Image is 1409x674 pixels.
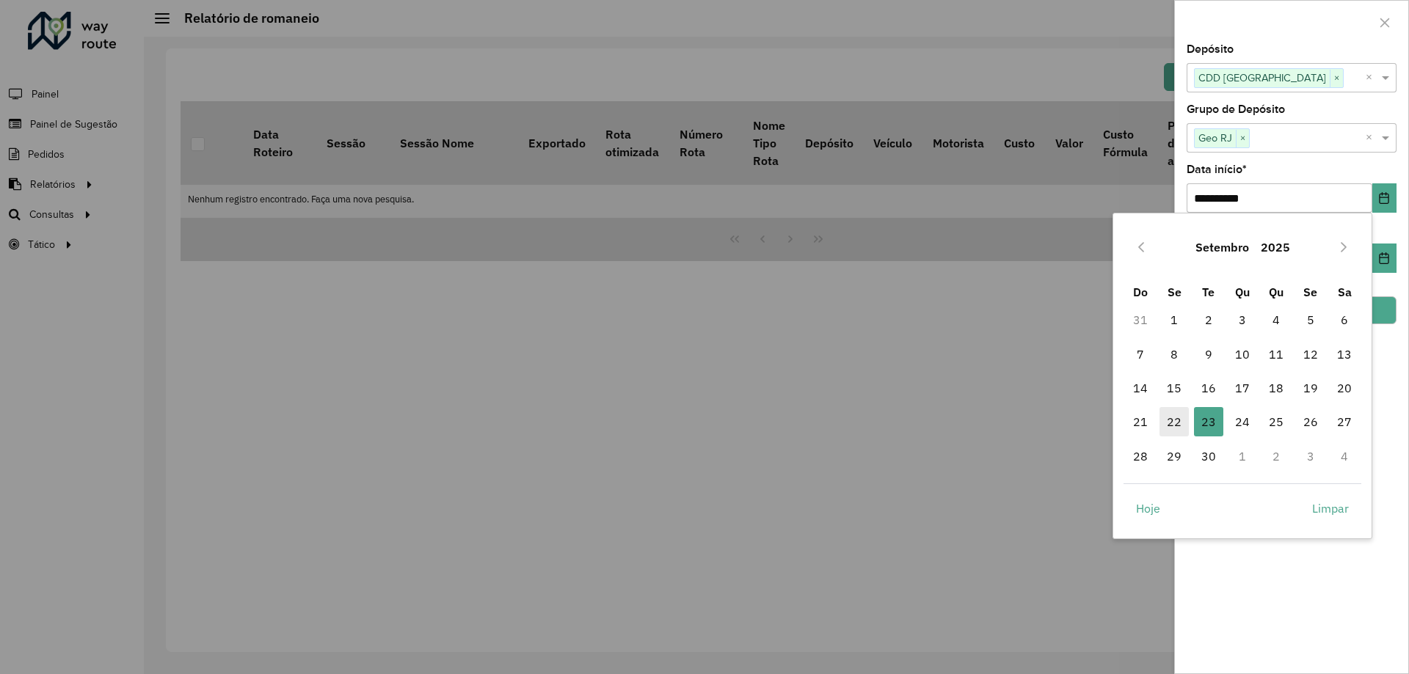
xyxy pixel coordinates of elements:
span: 26 [1296,407,1325,436]
td: 20 [1328,371,1361,405]
span: 1 [1159,305,1189,334]
span: 25 [1261,407,1291,436]
label: Depósito [1187,40,1234,58]
td: 30 [1191,439,1225,473]
td: 17 [1226,371,1259,405]
td: 9 [1191,337,1225,371]
span: 9 [1194,340,1223,369]
span: 14 [1126,373,1155,403]
span: Qu [1235,285,1250,299]
span: 4 [1261,305,1291,334]
td: 16 [1191,371,1225,405]
td: 1 [1157,303,1191,337]
span: Clear all [1366,129,1378,147]
td: 6 [1328,303,1361,337]
span: 8 [1159,340,1189,369]
label: Grupo de Depósito [1187,100,1285,118]
span: Limpar [1312,499,1349,517]
span: 7 [1126,340,1155,369]
button: Limpar [1300,494,1361,523]
span: 30 [1194,442,1223,471]
span: × [1236,130,1249,147]
span: 28 [1126,442,1155,471]
td: 8 [1157,337,1191,371]
span: 16 [1194,373,1223,403]
td: 14 [1124,371,1157,405]
td: 31 [1124,303,1157,337]
button: Previous Month [1129,235,1153,259]
td: 26 [1294,405,1328,439]
td: 4 [1259,303,1293,337]
td: 3 [1226,303,1259,337]
span: 10 [1228,340,1257,369]
span: Hoje [1136,499,1160,517]
span: Se [1303,285,1317,299]
span: Sa [1338,285,1352,299]
button: Choose Year [1255,230,1296,265]
span: 19 [1296,373,1325,403]
button: Choose Month [1190,230,1255,265]
span: 17 [1228,373,1257,403]
td: 23 [1191,405,1225,439]
td: 18 [1259,371,1293,405]
td: 1 [1226,439,1259,473]
span: Geo RJ [1195,129,1236,147]
span: 22 [1159,407,1189,436]
td: 7 [1124,337,1157,371]
span: 3 [1228,305,1257,334]
span: Do [1133,285,1148,299]
span: 24 [1228,407,1257,436]
td: 4 [1328,439,1361,473]
span: Qu [1269,285,1284,299]
span: Te [1202,285,1215,299]
span: 11 [1261,340,1291,369]
span: 5 [1296,305,1325,334]
td: 19 [1294,371,1328,405]
td: 24 [1226,405,1259,439]
td: 5 [1294,303,1328,337]
span: 6 [1330,305,1359,334]
td: 10 [1226,337,1259,371]
span: Clear all [1366,69,1378,87]
button: Choose Date [1372,183,1397,213]
span: 29 [1159,442,1189,471]
td: 2 [1191,303,1225,337]
td: 2 [1259,439,1293,473]
td: 3 [1294,439,1328,473]
span: × [1330,70,1343,87]
div: Choose Date [1113,213,1372,538]
span: 27 [1330,407,1359,436]
span: 21 [1126,407,1155,436]
button: Choose Date [1372,243,1397,273]
td: 25 [1259,405,1293,439]
button: Next Month [1332,235,1355,259]
td: 12 [1294,337,1328,371]
span: 18 [1261,373,1291,403]
td: 11 [1259,337,1293,371]
td: 28 [1124,439,1157,473]
span: 13 [1330,340,1359,369]
button: Hoje [1124,494,1173,523]
span: 15 [1159,373,1189,403]
span: Se [1168,285,1182,299]
span: 12 [1296,340,1325,369]
span: 2 [1194,305,1223,334]
td: 22 [1157,405,1191,439]
td: 13 [1328,337,1361,371]
td: 21 [1124,405,1157,439]
td: 27 [1328,405,1361,439]
span: 20 [1330,373,1359,403]
span: 23 [1194,407,1223,436]
span: CDD [GEOGRAPHIC_DATA] [1195,69,1330,87]
label: Data início [1187,161,1247,178]
td: 29 [1157,439,1191,473]
td: 15 [1157,371,1191,405]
